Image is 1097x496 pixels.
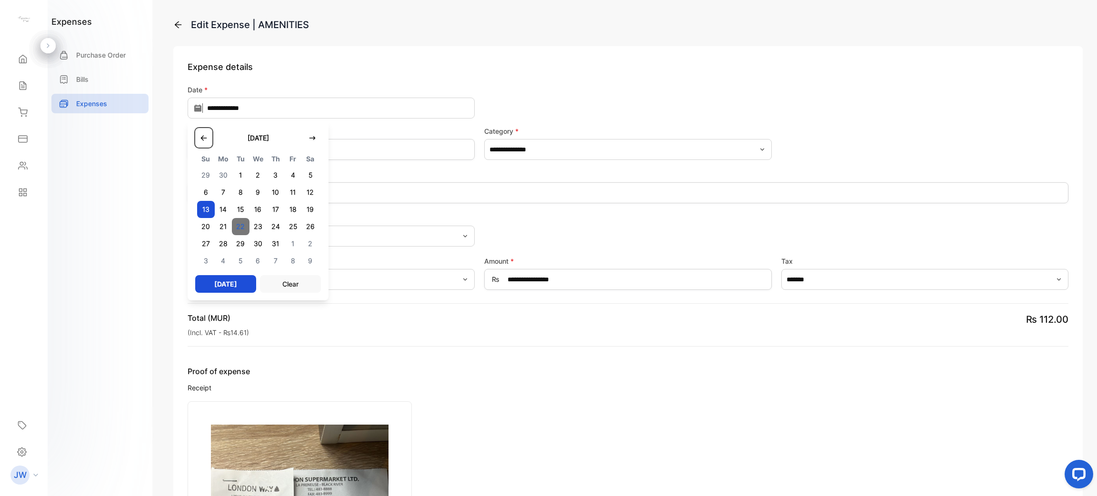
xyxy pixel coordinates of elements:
[188,312,249,324] p: Total (MUR)
[484,256,771,266] label: Amount
[301,153,319,165] span: Sa
[197,218,215,235] span: 20
[215,184,232,201] span: 7
[267,201,284,218] span: 17
[191,18,309,32] div: Edit Expense | AMENITIES
[232,252,249,269] span: 5
[232,218,249,235] span: 22
[249,218,267,235] span: 23
[238,128,279,148] button: [DATE]
[260,275,321,293] button: Clear
[267,167,284,184] span: 3
[232,167,249,184] span: 1
[51,15,92,28] h1: expenses
[232,235,249,252] span: 29
[249,201,267,218] span: 16
[197,252,215,269] span: 3
[188,383,412,393] span: Receipt
[188,256,475,266] label: Currency
[188,327,249,337] p: (Incl. VAT - ₨14.61)
[188,366,412,377] span: Proof of expense
[197,201,215,218] span: 13
[284,252,302,269] span: 8
[215,167,232,184] span: 30
[188,126,475,136] label: Expense Name
[267,153,284,165] span: Th
[215,252,232,269] span: 4
[284,235,302,252] span: 1
[267,218,284,235] span: 24
[249,153,267,165] span: We
[17,12,31,27] img: logo
[1026,314,1068,325] span: ₨ 112.00
[195,275,256,293] button: [DATE]
[215,235,232,252] span: 28
[188,60,1068,73] p: Expense details
[232,153,249,165] span: Tu
[484,126,771,136] label: Category
[284,153,302,165] span: Fr
[197,184,215,201] span: 6
[215,201,232,218] span: 14
[14,469,27,481] p: JW
[249,235,267,252] span: 30
[1057,456,1097,496] iframe: LiveChat chat widget
[492,274,499,284] span: ₨
[215,153,232,165] span: Mo
[197,153,215,165] span: Su
[284,184,302,201] span: 11
[215,218,232,235] span: 21
[301,184,319,201] span: 12
[301,235,319,252] span: 2
[76,99,107,109] p: Expenses
[284,201,302,218] span: 18
[301,218,319,235] span: 26
[232,184,249,201] span: 8
[51,94,149,113] a: Expenses
[249,184,267,201] span: 9
[301,201,319,218] span: 19
[284,218,302,235] span: 25
[188,85,475,95] label: Date
[249,167,267,184] span: 2
[188,213,475,223] label: Mode of payment
[249,252,267,269] span: 6
[284,167,302,184] span: 4
[188,169,1068,179] label: Description
[267,235,284,252] span: 31
[197,235,215,252] span: 27
[301,252,319,269] span: 9
[232,201,249,218] span: 15
[76,50,126,60] p: Purchase Order
[301,167,319,184] span: 5
[267,184,284,201] span: 10
[197,167,215,184] span: 29
[51,45,149,65] a: Purchase Order
[76,74,89,84] p: Bills
[781,256,1068,266] label: Tax
[51,69,149,89] a: Bills
[267,252,284,269] span: 7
